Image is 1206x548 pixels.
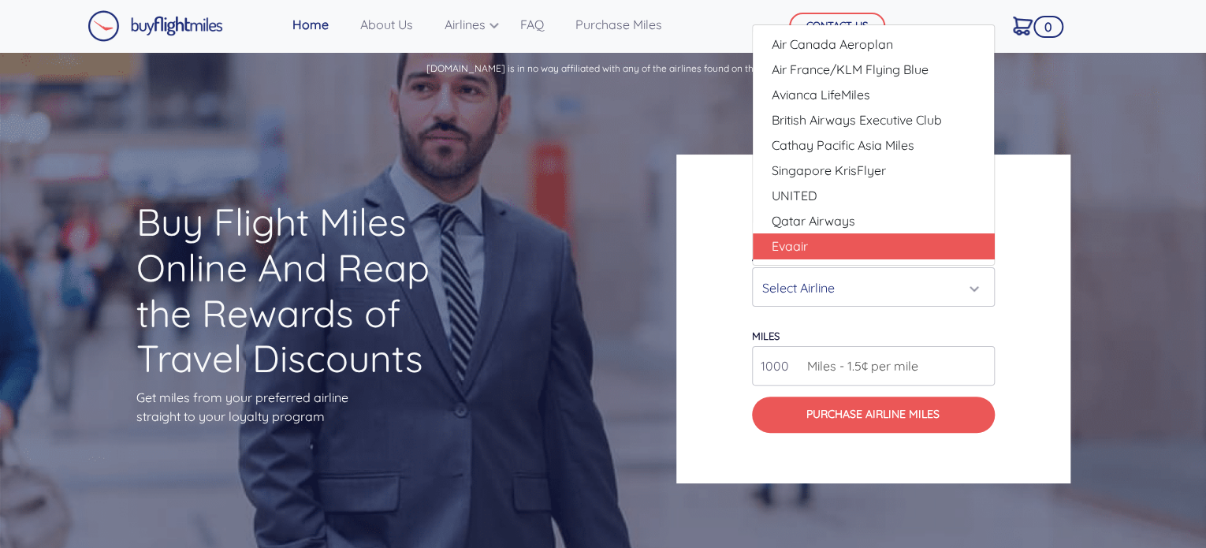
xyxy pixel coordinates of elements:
a: Purchase Miles [569,9,668,40]
span: British Airways Executive Club [772,110,942,129]
span: Qatar Airways [772,211,855,230]
span: Cathay Pacific Asia Miles [772,136,914,155]
button: CONTACT US [789,13,885,39]
button: Select Airline [752,267,995,307]
a: 0 [1007,9,1039,42]
span: UNITED [772,186,817,205]
a: Airlines [438,9,495,40]
span: Air Canada Aeroplan [772,35,893,54]
img: Buy Flight Miles Logo [87,10,223,42]
a: FAQ [514,9,550,40]
a: Buy Flight Miles Logo [87,6,223,46]
span: Miles - 1.5¢ per mile [799,356,918,375]
p: Get miles from your preferred airline straight to your loyalty program [136,388,467,426]
span: Singapore KrisFlyer [772,161,886,180]
label: miles [752,330,780,342]
img: Cart [1013,17,1033,35]
span: 0 [1033,16,1063,38]
a: Home [286,9,335,40]
span: Evaair [772,237,808,255]
span: Air France/KLM Flying Blue [772,60,929,79]
a: About Us [354,9,419,40]
h1: Buy Flight Miles Online And Reap the Rewards of Travel Discounts [136,199,467,381]
span: Avianca LifeMiles [772,85,870,104]
button: Purchase Airline Miles [752,397,995,433]
div: Select Airline [762,273,975,303]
